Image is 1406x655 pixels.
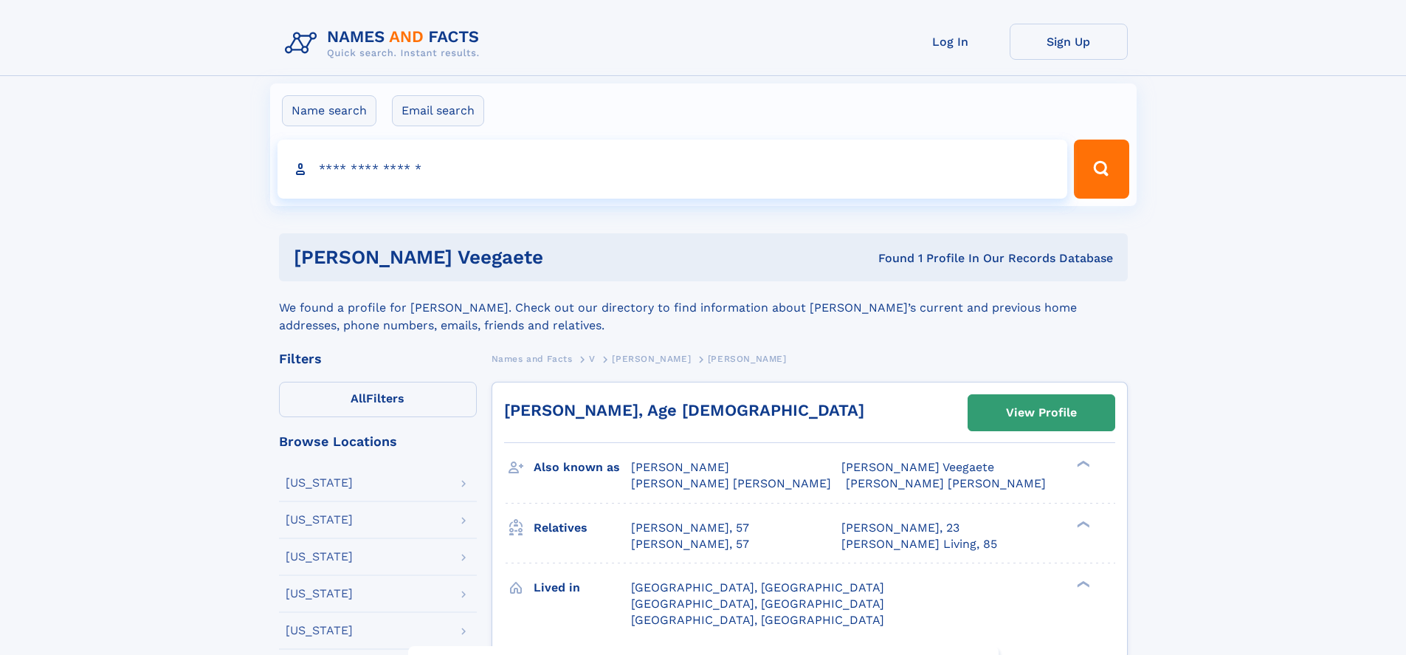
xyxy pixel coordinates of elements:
[589,349,596,368] a: V
[631,520,749,536] a: [PERSON_NAME], 57
[492,349,573,368] a: Names and Facts
[294,248,711,267] h1: [PERSON_NAME] Veegaete
[631,597,884,611] span: [GEOGRAPHIC_DATA], [GEOGRAPHIC_DATA]
[286,477,353,489] div: [US_STATE]
[279,382,477,417] label: Filters
[846,476,1046,490] span: [PERSON_NAME] [PERSON_NAME]
[286,588,353,600] div: [US_STATE]
[279,281,1128,335] div: We found a profile for [PERSON_NAME]. Check out our directory to find information about [PERSON_N...
[612,349,691,368] a: [PERSON_NAME]
[534,575,631,600] h3: Lived in
[589,354,596,364] span: V
[279,24,492,64] img: Logo Names and Facts
[1073,579,1091,589] div: ❯
[631,476,831,490] span: [PERSON_NAME] [PERSON_NAME]
[278,140,1068,199] input: search input
[631,580,884,594] span: [GEOGRAPHIC_DATA], [GEOGRAPHIC_DATA]
[1073,459,1091,469] div: ❯
[504,401,864,419] a: [PERSON_NAME], Age [DEMOGRAPHIC_DATA]
[392,95,484,126] label: Email search
[841,460,994,474] span: [PERSON_NAME] Veegaete
[279,435,477,448] div: Browse Locations
[612,354,691,364] span: [PERSON_NAME]
[534,455,631,480] h3: Also known as
[631,536,749,552] a: [PERSON_NAME], 57
[286,514,353,526] div: [US_STATE]
[286,551,353,563] div: [US_STATE]
[279,352,477,366] div: Filters
[968,395,1114,431] a: View Profile
[892,24,1010,60] a: Log In
[708,354,787,364] span: [PERSON_NAME]
[631,460,729,474] span: [PERSON_NAME]
[1074,140,1128,199] button: Search Button
[631,613,884,627] span: [GEOGRAPHIC_DATA], [GEOGRAPHIC_DATA]
[534,515,631,541] h3: Relatives
[1006,396,1077,430] div: View Profile
[286,625,353,637] div: [US_STATE]
[841,536,997,552] a: [PERSON_NAME] Living, 85
[1073,519,1091,529] div: ❯
[841,520,959,536] a: [PERSON_NAME], 23
[711,250,1113,267] div: Found 1 Profile In Our Records Database
[351,391,366,405] span: All
[282,95,376,126] label: Name search
[1010,24,1128,60] a: Sign Up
